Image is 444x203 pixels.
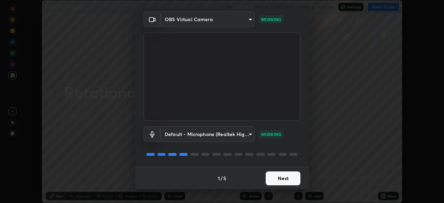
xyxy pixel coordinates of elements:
h4: / [221,175,223,182]
div: OBS Virtual Camera [161,126,255,142]
button: Next [266,171,300,185]
p: WORKING [261,16,281,23]
h4: 5 [223,175,226,182]
p: WORKING [261,131,281,137]
div: OBS Virtual Camera [161,11,255,27]
h4: 1 [218,175,220,182]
